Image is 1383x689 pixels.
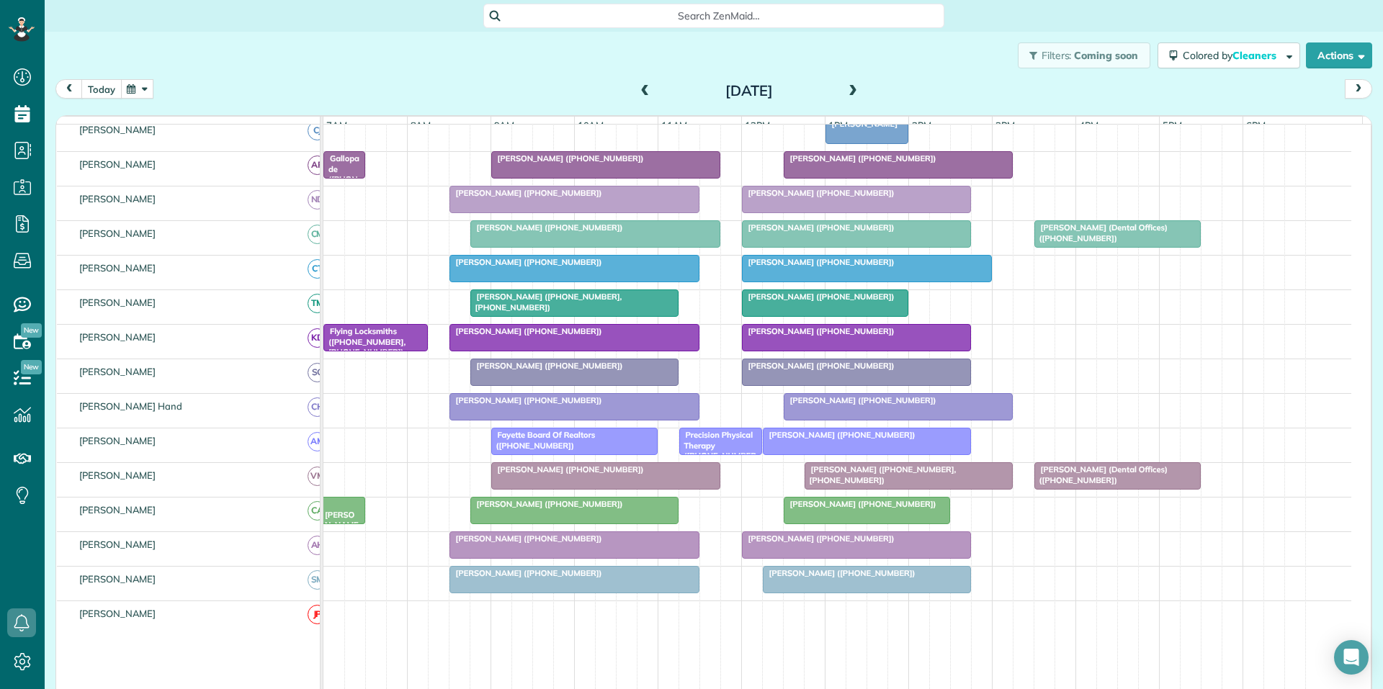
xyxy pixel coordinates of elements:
[76,400,185,412] span: [PERSON_NAME] Hand
[323,153,359,236] span: Gallopade ([PHONE_NUMBER], [PHONE_NUMBER])
[76,297,159,308] span: [PERSON_NAME]
[1306,42,1372,68] button: Actions
[1076,120,1101,131] span: 4pm
[741,222,895,233] span: [PERSON_NAME] ([PHONE_NUMBER])
[741,292,895,302] span: [PERSON_NAME] ([PHONE_NUMBER])
[308,294,327,313] span: TM
[449,568,603,578] span: [PERSON_NAME] ([PHONE_NUMBER])
[308,570,327,590] span: SM
[308,363,327,382] span: SC
[76,504,159,515] span: [PERSON_NAME]
[308,536,327,555] span: AH
[308,397,327,417] span: CH
[323,326,406,357] span: Flying Locksmiths ([PHONE_NUMBER], [PHONE_NUMBER])
[491,430,596,450] span: Fayette Board Of Realtors ([PHONE_NUMBER])
[1345,79,1372,99] button: next
[76,573,159,585] span: [PERSON_NAME]
[308,259,327,279] span: CT
[470,499,624,509] span: [PERSON_NAME] ([PHONE_NUMBER])
[308,156,327,175] span: AR
[491,464,645,474] span: [PERSON_NAME] ([PHONE_NUMBER])
[804,464,957,485] span: [PERSON_NAME] ([PHONE_NUMBER], [PHONE_NUMBER])
[762,430,916,440] span: [PERSON_NAME] ([PHONE_NUMBER])
[21,360,42,374] span: New
[449,188,603,198] span: [PERSON_NAME] ([PHONE_NUMBER])
[741,326,895,336] span: [PERSON_NAME] ([PHONE_NUMBER])
[76,366,159,377] span: [PERSON_NAME]
[308,467,327,486] span: VM
[1183,49,1281,62] span: Colored by
[470,292,622,312] span: [PERSON_NAME] ([PHONE_NUMBER], [PHONE_NUMBER])
[783,499,937,509] span: [PERSON_NAME] ([PHONE_NUMBER])
[81,79,122,99] button: today
[76,608,159,619] span: [PERSON_NAME]
[1074,49,1139,62] span: Coming soon
[308,225,327,244] span: CM
[470,222,624,233] span: [PERSON_NAME] ([PHONE_NUMBER])
[1158,42,1300,68] button: Colored byCleaners
[679,430,757,471] span: Precision Physical Therapy ([PHONE_NUMBER])
[408,120,434,131] span: 8am
[1034,222,1168,243] span: [PERSON_NAME] (Dental Offices) ([PHONE_NUMBER])
[575,120,607,131] span: 10am
[76,331,159,343] span: [PERSON_NAME]
[825,119,899,129] span: [PERSON_NAME]
[741,361,895,371] span: [PERSON_NAME] ([PHONE_NUMBER])
[741,533,895,544] span: [PERSON_NAME] ([PHONE_NUMBER])
[76,435,159,446] span: [PERSON_NAME]
[308,605,327,624] span: JP
[825,120,851,131] span: 1pm
[470,361,624,371] span: [PERSON_NAME] ([PHONE_NUMBER])
[783,153,937,163] span: [PERSON_NAME] ([PHONE_NUMBER])
[1034,464,1168,485] span: [PERSON_NAME] (Dental Offices) ([PHONE_NUMBER])
[449,257,603,267] span: [PERSON_NAME] ([PHONE_NUMBER])
[491,153,645,163] span: [PERSON_NAME] ([PHONE_NUMBER])
[308,432,327,451] span: AM
[21,323,42,338] span: New
[1243,120,1268,131] span: 6pm
[783,395,937,405] span: [PERSON_NAME] ([PHONE_NUMBER])
[762,568,916,578] span: [PERSON_NAME] ([PHONE_NUMBER])
[76,158,159,170] span: [PERSON_NAME]
[1160,120,1185,131] span: 5pm
[308,190,327,210] span: ND
[76,193,159,204] span: [PERSON_NAME]
[491,120,518,131] span: 9am
[76,228,159,239] span: [PERSON_NAME]
[742,120,773,131] span: 12pm
[1232,49,1279,62] span: Cleaners
[909,120,934,131] span: 2pm
[993,120,1018,131] span: 3pm
[308,328,327,348] span: KD
[658,120,691,131] span: 11am
[1334,640,1369,675] div: Open Intercom Messenger
[76,539,159,550] span: [PERSON_NAME]
[76,124,159,135] span: [PERSON_NAME]
[449,395,603,405] span: [PERSON_NAME] ([PHONE_NUMBER])
[449,326,603,336] span: [PERSON_NAME] ([PHONE_NUMBER])
[76,469,159,481] span: [PERSON_NAME]
[76,262,159,274] span: [PERSON_NAME]
[1042,49,1072,62] span: Filters:
[323,120,350,131] span: 7am
[659,83,839,99] h2: [DATE]
[741,188,895,198] span: [PERSON_NAME] ([PHONE_NUMBER])
[308,501,327,521] span: CA
[308,121,327,140] span: CJ
[55,79,83,99] button: prev
[741,257,895,267] span: [PERSON_NAME] ([PHONE_NUMBER])
[449,533,603,544] span: [PERSON_NAME] ([PHONE_NUMBER])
